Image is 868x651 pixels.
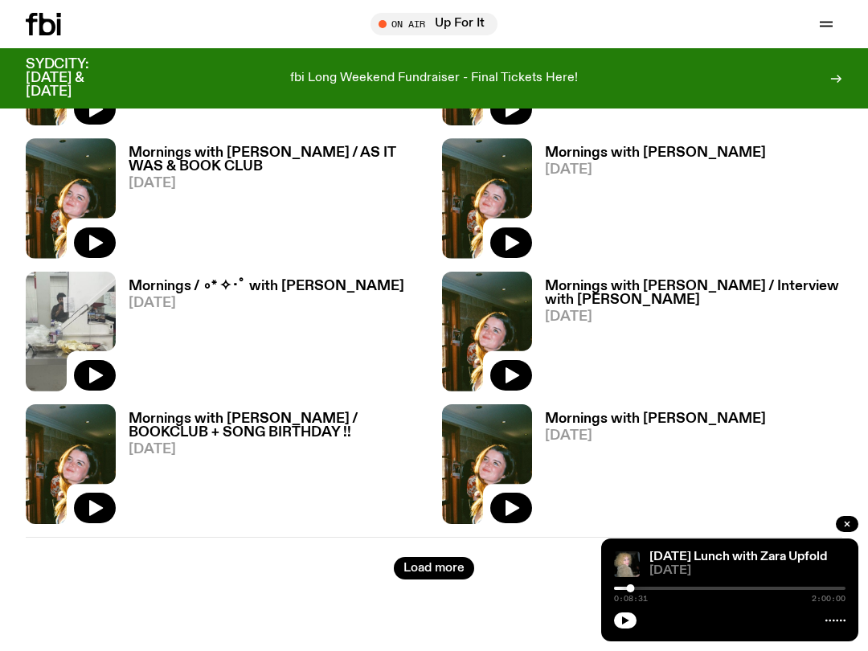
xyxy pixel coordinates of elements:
img: Freya smiles coyly as she poses for the image. [26,138,116,258]
h3: Mornings with [PERSON_NAME] / AS IT WAS & BOOK CLUB [129,146,426,174]
img: Freya smiles coyly as she poses for the image. [26,404,116,524]
img: Freya smiles coyly as she poses for the image. [442,138,532,258]
span: [DATE] [649,565,845,577]
a: Mornings with [PERSON_NAME] / AS IT WAS & BOOK CLUB[DATE] [116,146,426,258]
img: a mirror selfie in Ashfield buns shop, shareeka is blurry with some kitchen prep and pomelo peele... [26,272,116,391]
span: [DATE] [129,177,426,190]
p: fbi Long Weekend Fundraiser - Final Tickets Here! [290,72,578,86]
span: 2:00:00 [812,595,845,603]
button: On AirUp For It [371,13,497,35]
a: [DATE] Lunch with Zara Upfold [649,551,827,563]
h3: SYDCITY: [DATE] & [DATE] [26,58,129,99]
span: [DATE] [545,163,766,177]
img: Freya smiles coyly as she poses for the image. [442,272,532,391]
a: Mornings with [PERSON_NAME] / Interview with [PERSON_NAME][DATE] [532,280,842,391]
img: Freya smiles coyly as she poses for the image. [442,404,532,524]
a: Mornings with [PERSON_NAME][DATE] [532,412,766,524]
h3: Mornings / ∘* ✧･ﾟ with [PERSON_NAME] [129,280,404,293]
button: Load more [394,557,474,579]
span: [DATE] [129,297,404,310]
span: [DATE] [129,443,426,457]
h3: Mornings with [PERSON_NAME] / Interview with [PERSON_NAME] [545,280,842,307]
h3: Mornings with [PERSON_NAME] [545,146,766,160]
span: [DATE] [545,429,766,443]
a: Mornings with [PERSON_NAME] / BOOKCLUB + SONG BIRTHDAY !![DATE] [116,412,426,524]
a: Mornings / ∘* ✧･ﾟ with [PERSON_NAME][DATE] [116,280,404,391]
span: 0:08:31 [614,595,648,603]
h3: Mornings with [PERSON_NAME] [545,412,766,426]
a: Mornings with [PERSON_NAME][DATE] [532,146,766,258]
img: A digital camera photo of Zara looking to her right at the camera, smiling. She is wearing a ligh... [614,551,640,577]
h3: Mornings with [PERSON_NAME] / BOOKCLUB + SONG BIRTHDAY !! [129,412,426,440]
span: [DATE] [545,310,842,324]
